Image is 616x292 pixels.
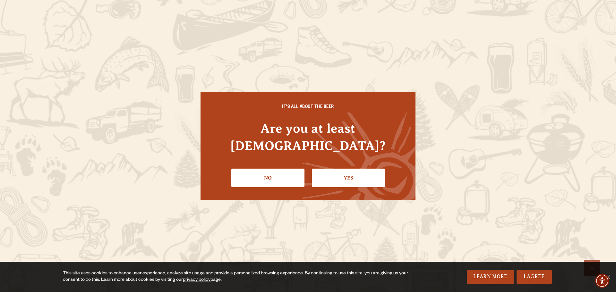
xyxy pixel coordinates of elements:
[183,278,210,283] a: privacy policy
[467,270,514,284] a: Learn More
[517,270,552,284] a: I Agree
[595,274,609,288] div: Accessibility Menu
[63,271,413,283] div: This site uses cookies to enhance user experience, analyze site usage and provide a personalized ...
[584,260,600,276] a: Scroll to top
[231,169,304,187] a: No
[213,105,403,111] h6: IT'S ALL ABOUT THE BEER
[312,169,385,187] a: Confirm I'm 21 or older
[213,120,403,154] h4: Are you at least [DEMOGRAPHIC_DATA]?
